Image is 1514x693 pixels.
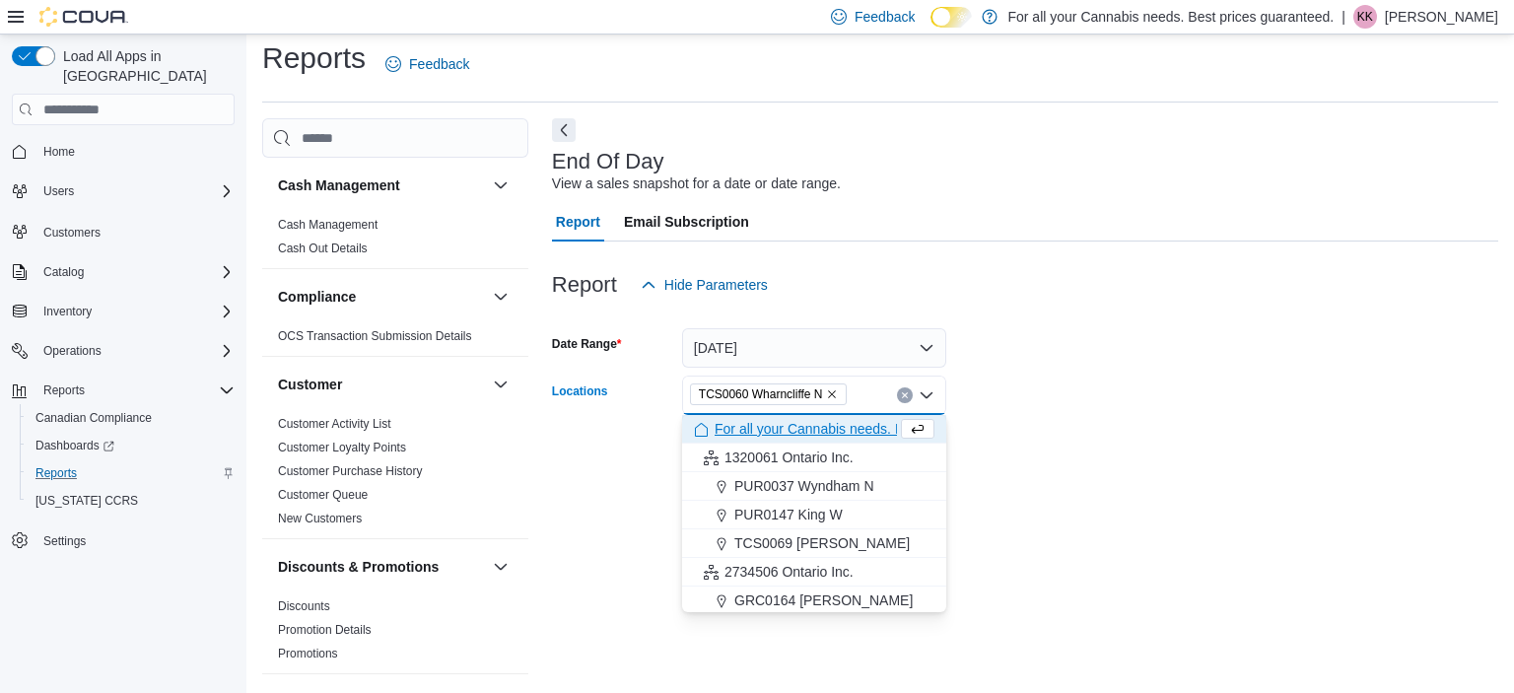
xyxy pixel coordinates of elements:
[1385,5,1498,29] p: [PERSON_NAME]
[919,387,934,403] button: Close list of options
[28,461,85,485] a: Reports
[4,177,242,205] button: Users
[35,300,235,323] span: Inventory
[28,406,235,430] span: Canadian Compliance
[556,202,600,242] span: Report
[715,419,1041,439] span: For all your Cannabis needs. Best prices guaranteed.
[489,285,513,309] button: Compliance
[20,432,242,459] a: Dashboards
[278,416,391,432] span: Customer Activity List
[855,7,915,27] span: Feedback
[682,558,946,587] button: 2734506 Ontario Inc.
[734,590,913,610] span: GRC0164 [PERSON_NAME]
[35,140,83,164] a: Home
[682,328,946,368] button: [DATE]
[278,512,362,525] a: New Customers
[278,463,423,479] span: Customer Purchase History
[1357,5,1373,29] span: KK
[552,173,841,194] div: View a sales snapshot for a date or date range.
[378,44,477,84] a: Feedback
[278,646,338,661] span: Promotions
[35,379,93,402] button: Reports
[552,273,617,297] h3: Report
[4,337,242,365] button: Operations
[35,260,235,284] span: Catalog
[1342,5,1345,29] p: |
[278,375,485,394] button: Customer
[682,501,946,529] button: PUR0147 King W
[28,406,160,430] a: Canadian Compliance
[682,444,946,472] button: 1320061 Ontario Inc.
[43,304,92,319] span: Inventory
[35,410,152,426] span: Canadian Compliance
[930,28,931,29] span: Dark Mode
[278,329,472,343] a: OCS Transaction Submission Details
[35,379,235,402] span: Reports
[262,213,528,268] div: Cash Management
[4,258,242,286] button: Catalog
[633,265,776,305] button: Hide Parameters
[409,54,469,74] span: Feedback
[4,137,242,166] button: Home
[12,129,235,606] nav: Complex example
[28,461,235,485] span: Reports
[278,218,378,232] a: Cash Management
[35,179,235,203] span: Users
[278,557,439,577] h3: Discounts & Promotions
[278,175,485,195] button: Cash Management
[262,412,528,538] div: Customer
[35,529,94,553] a: Settings
[682,529,946,558] button: TCS0069 [PERSON_NAME]
[35,528,235,553] span: Settings
[724,448,854,467] span: 1320061 Ontario Inc.
[43,382,85,398] span: Reports
[262,594,528,673] div: Discounts & Promotions
[278,440,406,455] span: Customer Loyalty Points
[278,647,338,660] a: Promotions
[1007,5,1334,29] p: For all your Cannabis needs. Best prices guaranteed.
[682,472,946,501] button: PUR0037 Wyndham N
[55,46,235,86] span: Load All Apps in [GEOGRAPHIC_DATA]
[489,173,513,197] button: Cash Management
[28,434,122,457] a: Dashboards
[278,287,485,307] button: Compliance
[489,373,513,396] button: Customer
[35,139,235,164] span: Home
[682,415,946,444] button: For all your Cannabis needs. Best prices guaranteed.
[43,264,84,280] span: Catalog
[20,487,242,515] button: [US_STATE] CCRS
[682,587,946,615] button: GRC0164 [PERSON_NAME]
[35,493,138,509] span: [US_STATE] CCRS
[278,511,362,526] span: New Customers
[489,555,513,579] button: Discounts & Promotions
[278,464,423,478] a: Customer Purchase History
[278,623,372,637] a: Promotion Details
[278,175,400,195] h3: Cash Management
[278,598,330,614] span: Discounts
[278,242,368,255] a: Cash Out Details
[35,219,235,243] span: Customers
[278,441,406,454] a: Customer Loyalty Points
[930,7,972,28] input: Dark Mode
[897,387,913,403] button: Clear input
[278,599,330,613] a: Discounts
[35,339,109,363] button: Operations
[35,260,92,284] button: Catalog
[699,384,823,404] span: TCS0060 Wharncliffe N
[552,383,608,399] label: Locations
[43,183,74,199] span: Users
[690,383,848,405] span: TCS0060 Wharncliffe N
[278,622,372,638] span: Promotion Details
[278,557,485,577] button: Discounts & Promotions
[4,298,242,325] button: Inventory
[4,377,242,404] button: Reports
[43,225,101,241] span: Customers
[278,487,368,503] span: Customer Queue
[35,465,77,481] span: Reports
[43,343,102,359] span: Operations
[20,404,242,432] button: Canadian Compliance
[552,150,664,173] h3: End Of Day
[624,202,749,242] span: Email Subscription
[28,489,235,513] span: Washington CCRS
[278,375,342,394] h3: Customer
